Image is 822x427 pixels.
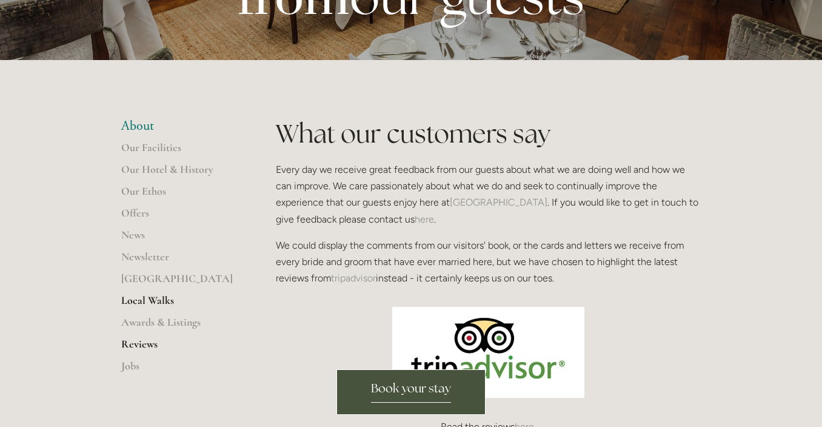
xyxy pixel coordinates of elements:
[392,307,584,398] img: TripAdvisor-Logo.jpg
[121,184,237,206] a: Our Ethos
[415,213,434,225] a: here
[450,197,547,208] a: [GEOGRAPHIC_DATA]
[121,294,237,315] a: Local Walks
[276,118,701,149] h1: What our customers say
[336,369,486,415] a: Book your stay
[121,163,237,184] a: Our Hotel & History
[276,161,701,227] p: Every day we receive great feedback from our guests about what we are doing well and how we can i...
[121,272,237,294] a: [GEOGRAPHIC_DATA]
[121,118,237,134] li: About
[121,141,237,163] a: Our Facilities
[121,315,237,337] a: Awards & Listings
[121,228,237,250] a: News
[331,272,376,284] a: tripadvisor
[276,237,701,287] p: We could display the comments from our visitors' book, or the cards and letters we receive from e...
[121,337,237,359] a: Reviews
[371,380,451,403] span: Book your stay
[121,359,237,381] a: Jobs
[121,250,237,272] a: Newsletter
[121,206,237,228] a: Offers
